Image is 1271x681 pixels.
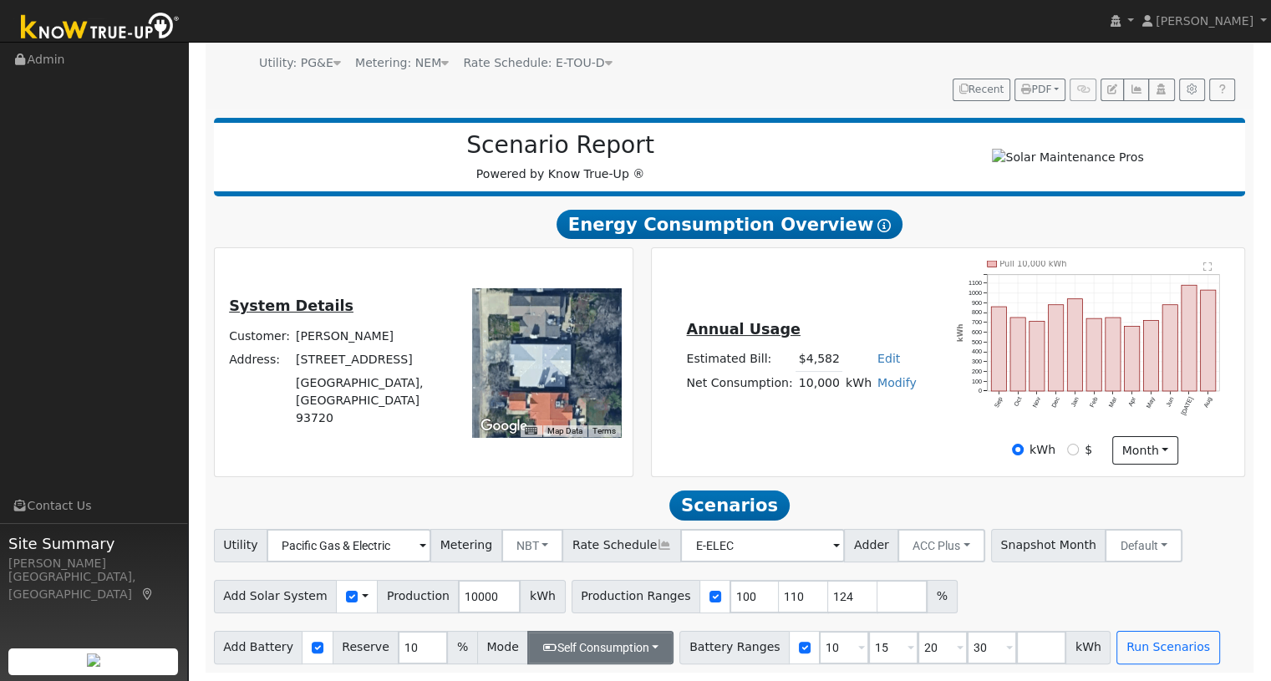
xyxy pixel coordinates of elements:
[13,9,188,47] img: Know True-Up
[1165,396,1176,409] text: Jun
[684,348,796,372] td: Estimated Bill:
[1209,79,1235,102] a: Help Link
[972,368,982,375] text: 200
[333,631,399,664] span: Reserve
[8,532,179,555] span: Site Summary
[8,568,179,603] div: [GEOGRAPHIC_DATA], [GEOGRAPHIC_DATA]
[1012,444,1024,455] input: kWh
[842,371,874,395] td: kWh
[1146,395,1157,409] text: May
[1067,444,1079,455] input: $
[1204,262,1213,272] text: 
[1179,79,1205,102] button: Settings
[1030,321,1045,391] rect: onclick=""
[1000,259,1068,268] text: Pull 10,000 kWh
[1014,79,1065,102] button: PDF
[476,415,531,437] img: Google
[1202,290,1217,391] rect: onclick=""
[1116,631,1219,664] button: Run Scenarios
[992,149,1143,166] img: Solar Maintenance Pros
[547,425,582,437] button: Map Data
[1156,14,1253,28] span: [PERSON_NAME]
[1112,436,1178,465] button: month
[1148,79,1174,102] button: Login As
[87,653,100,667] img: retrieve
[226,324,293,348] td: Customer:
[267,529,431,562] input: Select a Utility
[972,328,982,336] text: 600
[1070,396,1080,409] text: Jan
[527,631,674,664] button: Self Consumption
[680,529,845,562] input: Select a Rate Schedule
[972,298,982,306] text: 900
[669,490,789,521] span: Scenarios
[1182,285,1197,391] rect: onclick=""
[1030,441,1055,459] label: kWh
[1203,396,1215,409] text: Aug
[1144,320,1159,391] rect: onclick=""
[877,219,891,232] i: Show Help
[796,348,842,372] td: $4,582
[686,321,800,338] u: Annual Usage
[979,387,982,394] text: 0
[1108,395,1120,409] text: Mar
[520,580,565,613] span: kWh
[1013,396,1024,408] text: Oct
[1181,396,1196,417] text: [DATE]
[877,352,900,365] a: Edit
[897,529,985,562] button: ACC Plus
[1087,318,1102,391] rect: onclick=""
[1105,529,1182,562] button: Default
[1125,326,1140,391] rect: onclick=""
[572,580,700,613] span: Production Ranges
[355,54,449,72] div: Metering: NEM
[1031,395,1043,409] text: Nov
[927,580,957,613] span: %
[972,318,982,326] text: 700
[1049,304,1064,391] rect: onclick=""
[969,279,982,287] text: 1100
[562,529,681,562] span: Rate Schedule
[972,348,982,355] text: 400
[991,307,1006,391] rect: onclick=""
[214,529,268,562] span: Utility
[229,297,353,314] u: System Details
[953,79,1011,102] button: Recent
[1127,395,1138,408] text: Apr
[447,631,477,664] span: %
[430,529,502,562] span: Metering
[679,631,790,664] span: Battery Ranges
[877,376,917,389] a: Modify
[1085,441,1092,459] label: $
[501,529,564,562] button: NBT
[972,358,982,365] text: 300
[1106,318,1121,391] rect: onclick=""
[525,425,536,437] button: Keyboard shortcuts
[972,378,982,385] text: 100
[1065,631,1111,664] span: kWh
[1050,395,1062,409] text: Dec
[972,308,982,316] text: 800
[222,131,899,183] div: Powered by Know True-Up ®
[1021,84,1051,95] span: PDF
[796,371,842,395] td: 10,000
[1123,79,1149,102] button: Multi-Series Graph
[463,56,612,69] span: Alias: None
[259,54,341,72] div: Utility: PG&E
[231,131,890,160] h2: Scenario Report
[293,371,450,429] td: [GEOGRAPHIC_DATA], [GEOGRAPHIC_DATA] 93720
[293,324,450,348] td: [PERSON_NAME]
[1163,304,1178,391] rect: onclick=""
[684,371,796,395] td: Net Consumption:
[476,415,531,437] a: Open this area in Google Maps (opens a new window)
[1010,318,1025,391] rect: onclick=""
[957,323,965,342] text: kWh
[1101,79,1124,102] button: Edit User
[972,338,982,346] text: 500
[377,580,459,613] span: Production
[844,529,898,562] span: Adder
[226,348,293,371] td: Address:
[140,587,155,601] a: Map
[477,631,528,664] span: Mode
[991,529,1106,562] span: Snapshot Month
